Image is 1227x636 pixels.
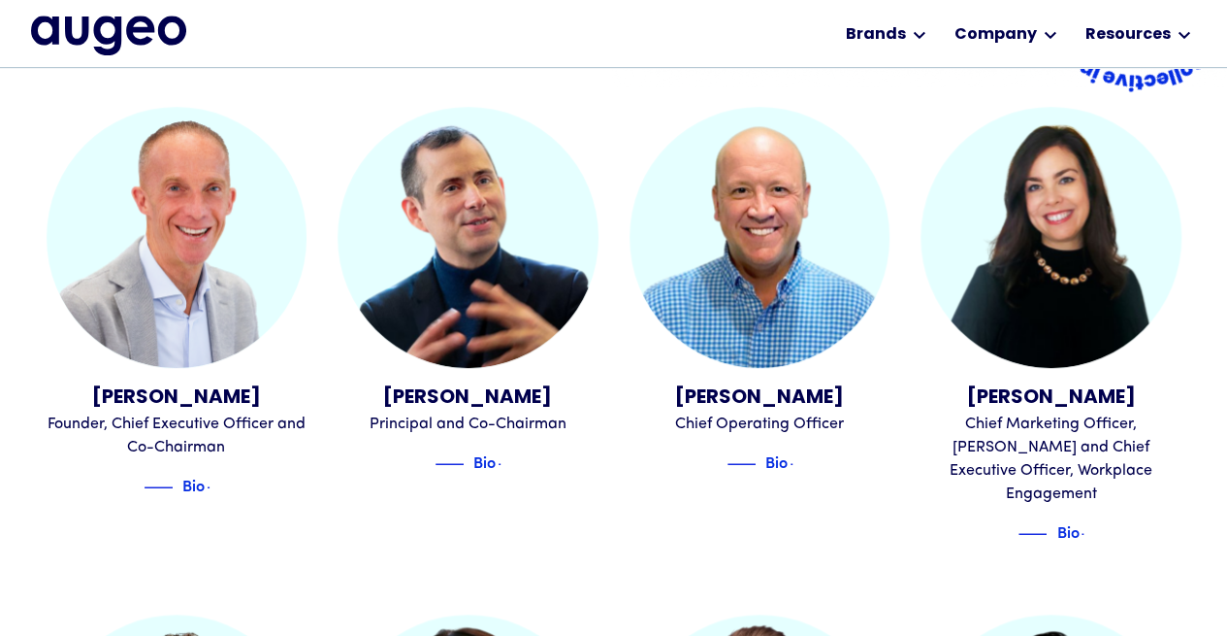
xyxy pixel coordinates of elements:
img: Blue decorative line [435,452,464,476]
img: Erik Sorensen [630,107,890,368]
img: David Kristal [47,107,307,368]
a: Erik Sorensen[PERSON_NAME]Chief Operating OfficerBlue decorative lineBioBlue text arrow [630,107,890,475]
div: [PERSON_NAME] [338,384,598,413]
div: Resources [1084,23,1170,47]
img: Blue decorative line [144,476,173,499]
a: Juan Sabater[PERSON_NAME]Principal and Co-ChairmanBlue decorative lineBioBlue text arrow [338,107,598,475]
a: David Kristal[PERSON_NAME]Founder, Chief Executive Officer and Co-ChairmanBlue decorative lineBio... [47,107,307,498]
div: Bio [1056,519,1079,543]
img: Augeo's full logo in midnight blue. [31,16,186,54]
div: Founder, Chief Executive Officer and Co-Chairman [47,413,307,459]
a: Juliann Gilbert[PERSON_NAME]Chief Marketing Officer, [PERSON_NAME] and Chief Executive Officer, W... [920,107,1181,545]
div: Brands [845,23,905,47]
div: Principal and Co-Chairman [338,413,598,436]
img: Blue text arrow [790,452,819,476]
img: Blue text arrow [1081,522,1110,546]
img: Juliann Gilbert [920,107,1181,368]
div: Bio [182,473,205,496]
div: Chief Operating Officer [630,413,890,436]
img: Blue text arrow [498,452,527,476]
div: [PERSON_NAME] [47,384,307,413]
img: Blue text arrow [207,476,236,499]
a: home [31,16,186,54]
div: Chief Marketing Officer, [PERSON_NAME] and Chief Executive Officer, Workplace Engagement [920,413,1181,506]
div: Bio [765,450,788,473]
div: Company [953,23,1036,47]
img: Blue decorative line [727,452,756,476]
div: [PERSON_NAME] [630,384,890,413]
img: Juan Sabater [338,107,598,368]
div: [PERSON_NAME] [920,384,1181,413]
div: Bio [473,450,496,473]
img: Blue decorative line [1017,522,1047,546]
